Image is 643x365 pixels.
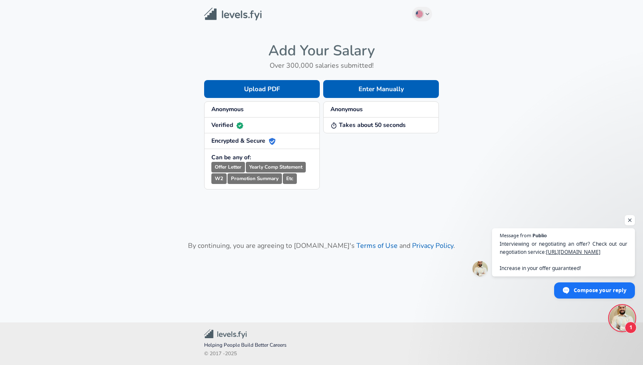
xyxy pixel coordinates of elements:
a: Terms of Use [356,241,398,250]
span: 1 [625,322,637,333]
h6: Over 300,000 salaries submitted! [204,60,439,72]
img: Levels.fyi Community [204,329,247,339]
strong: Takes about 50 seconds [330,121,406,129]
small: Yearly Comp Statement [246,162,306,172]
small: W2 [211,173,227,184]
strong: Anonymous [330,105,363,113]
a: Privacy Policy [412,241,453,250]
h4: Add Your Salary [204,42,439,60]
img: English (US) [416,11,423,17]
span: Publio [532,233,547,238]
small: Offer Letter [211,162,245,172]
div: Open chat [609,305,635,331]
span: Compose your reply [574,283,626,298]
span: Helping People Build Better Careers [204,341,439,350]
strong: Encrypted & Secure [211,137,276,145]
span: Interviewing or negotiating an offer? Check out our negotiation service: Increase in your offer g... [500,240,627,272]
strong: Can be any of: [211,153,251,161]
button: Enter Manually [323,80,439,98]
button: Upload PDF [204,80,320,98]
img: Levels.fyi [204,8,262,21]
strong: Anonymous [211,105,244,113]
span: © 2017 - 2025 [204,350,439,358]
small: Etc [283,173,297,184]
span: Message from [500,233,531,238]
strong: Verified [211,121,243,129]
button: English (US) [412,7,432,21]
small: Promotion Summary [228,173,282,184]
